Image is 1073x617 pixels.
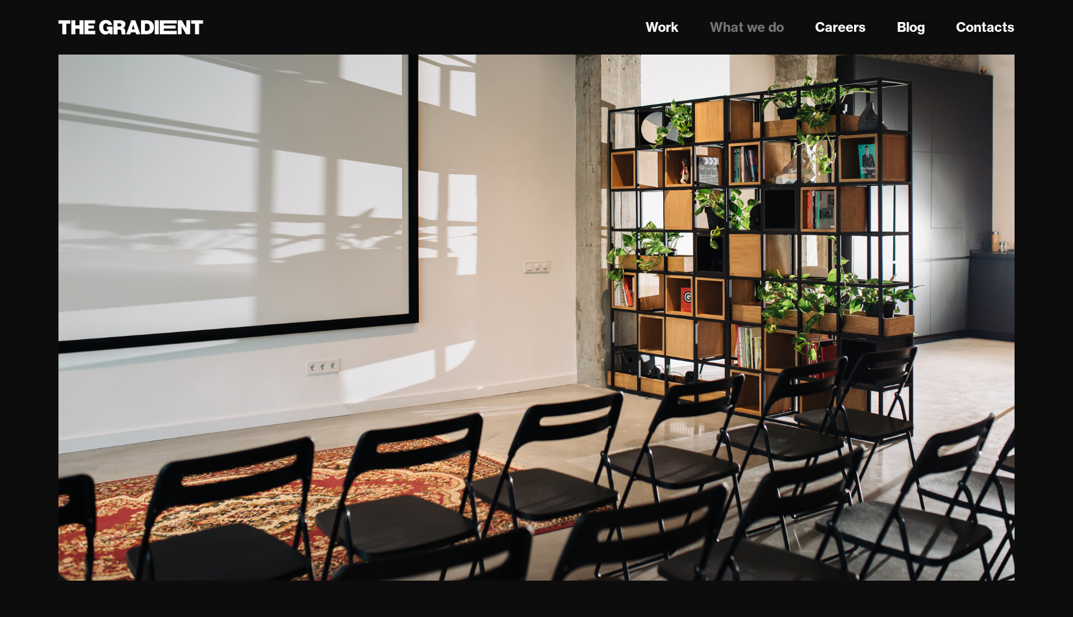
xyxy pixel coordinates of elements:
a: Contacts [956,18,1015,37]
a: Careers [815,18,866,37]
a: Work [646,18,679,37]
a: Blog [897,18,925,37]
a: What we do [710,18,784,37]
